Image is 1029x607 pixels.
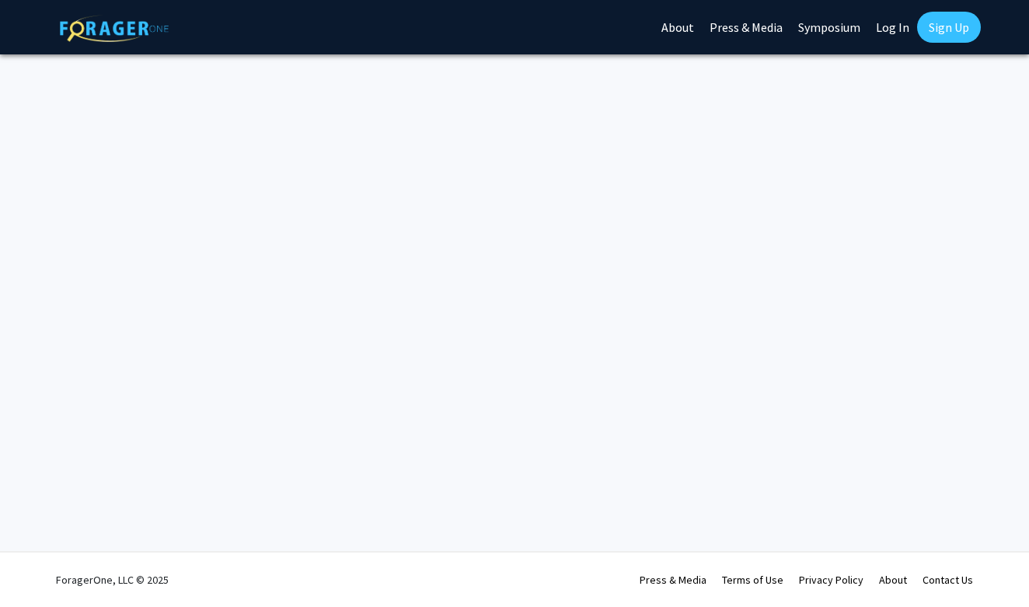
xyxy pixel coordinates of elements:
[923,573,973,587] a: Contact Us
[879,573,907,587] a: About
[60,15,169,42] img: ForagerOne Logo
[799,573,863,587] a: Privacy Policy
[917,12,981,43] a: Sign Up
[722,573,783,587] a: Terms of Use
[56,553,169,607] div: ForagerOne, LLC © 2025
[640,573,706,587] a: Press & Media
